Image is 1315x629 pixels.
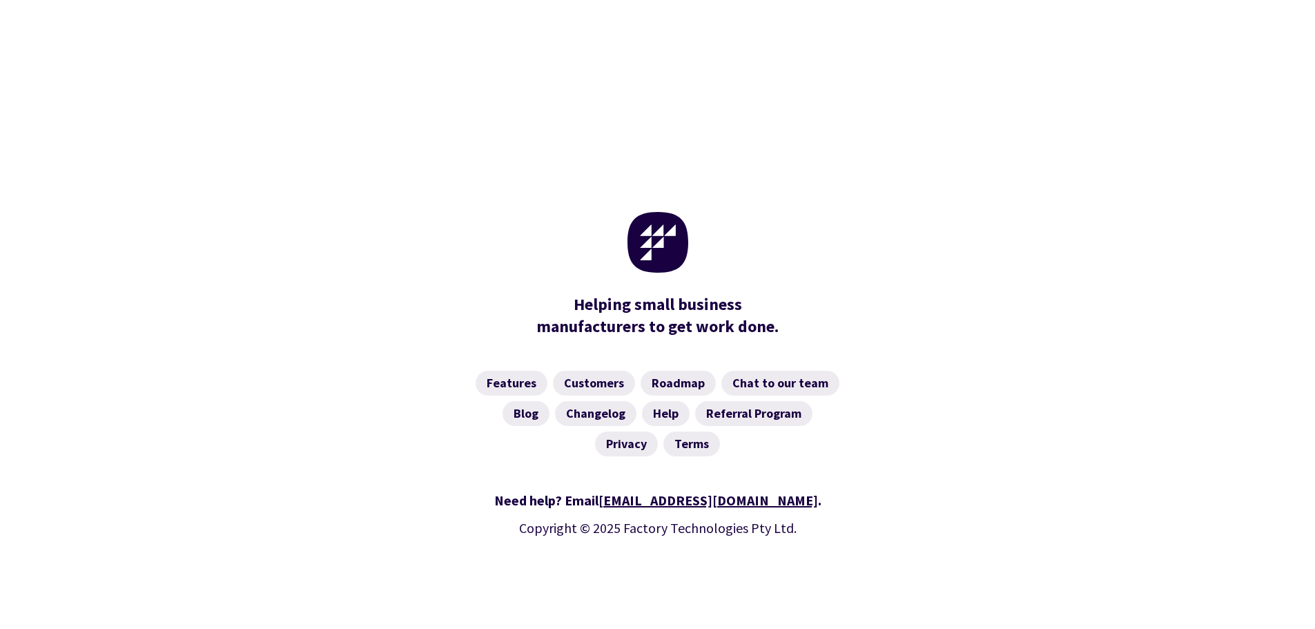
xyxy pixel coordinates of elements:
[642,401,690,426] a: Help
[1085,480,1315,629] iframe: Chat Widget
[555,401,636,426] a: Changelog
[595,432,658,456] a: Privacy
[598,492,818,509] a: [EMAIL_ADDRESS][DOMAIN_NAME]
[721,371,839,396] a: Chat to our team
[530,293,786,338] div: manufacturers to get work done.
[503,401,549,426] a: Blog
[553,371,635,396] a: Customers
[260,517,1055,539] p: Copyright © 2025 Factory Technologies Pty Ltd.
[641,371,716,396] a: Roadmap
[574,293,742,316] mark: Helping small business
[663,432,720,456] a: Terms
[695,401,812,426] a: Referral Program
[260,371,1055,456] nav: Footer Navigation
[260,490,1055,512] div: Need help? Email .
[476,371,547,396] a: Features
